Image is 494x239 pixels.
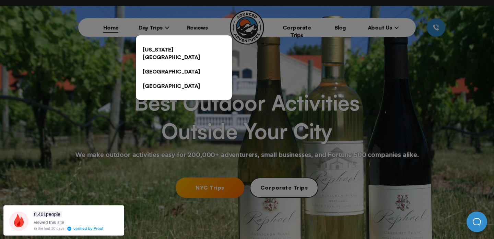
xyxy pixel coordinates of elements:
span: 8,461 [34,212,46,217]
iframe: Help Scout Beacon - Open [467,212,487,232]
a: [US_STATE][GEOGRAPHIC_DATA] [136,42,232,64]
span: viewed this site [34,220,64,225]
span: people [33,211,62,217]
div: in the last 30 days [34,227,64,230]
a: [GEOGRAPHIC_DATA] [136,64,232,79]
a: [GEOGRAPHIC_DATA] [136,79,232,93]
